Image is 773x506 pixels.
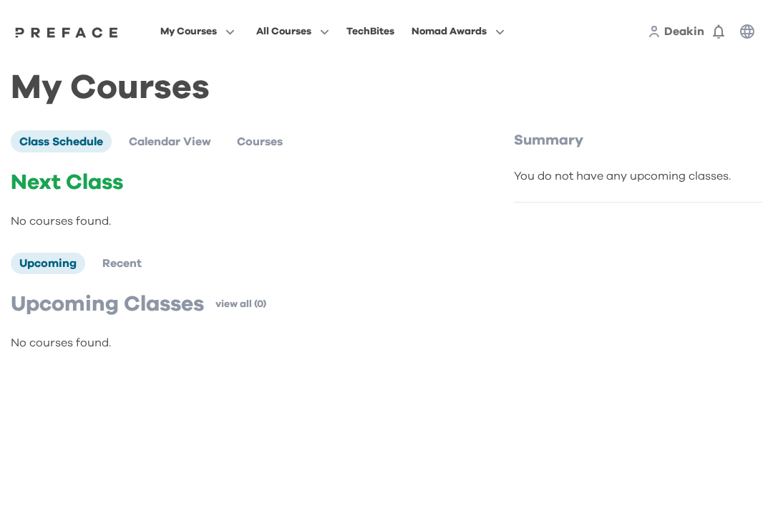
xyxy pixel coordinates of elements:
div: TechBites [346,23,394,40]
span: Calendar View [129,136,211,147]
div: You do not have any upcoming classes. [514,167,762,185]
button: My Courses [156,22,239,41]
p: No courses found. [11,213,477,230]
button: All Courses [252,22,334,41]
a: view all (0) [215,297,266,311]
span: Courses [237,136,283,147]
p: Summary [514,130,762,150]
span: Upcoming [19,258,77,269]
button: Nomad Awards [407,22,509,41]
h1: My Courses [11,80,762,96]
a: Preface Logo [11,26,122,37]
span: My Courses [160,23,217,40]
img: Preface Logo [11,26,122,38]
p: No courses found. [11,334,477,351]
p: Upcoming Classes [11,291,204,317]
span: Nomad Awards [412,23,487,40]
span: All Courses [256,23,311,40]
p: Next Class [11,170,477,195]
span: Class Schedule [19,136,103,147]
span: Deakin [664,26,704,37]
span: Recent [102,258,142,269]
a: Deakin [664,23,704,40]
